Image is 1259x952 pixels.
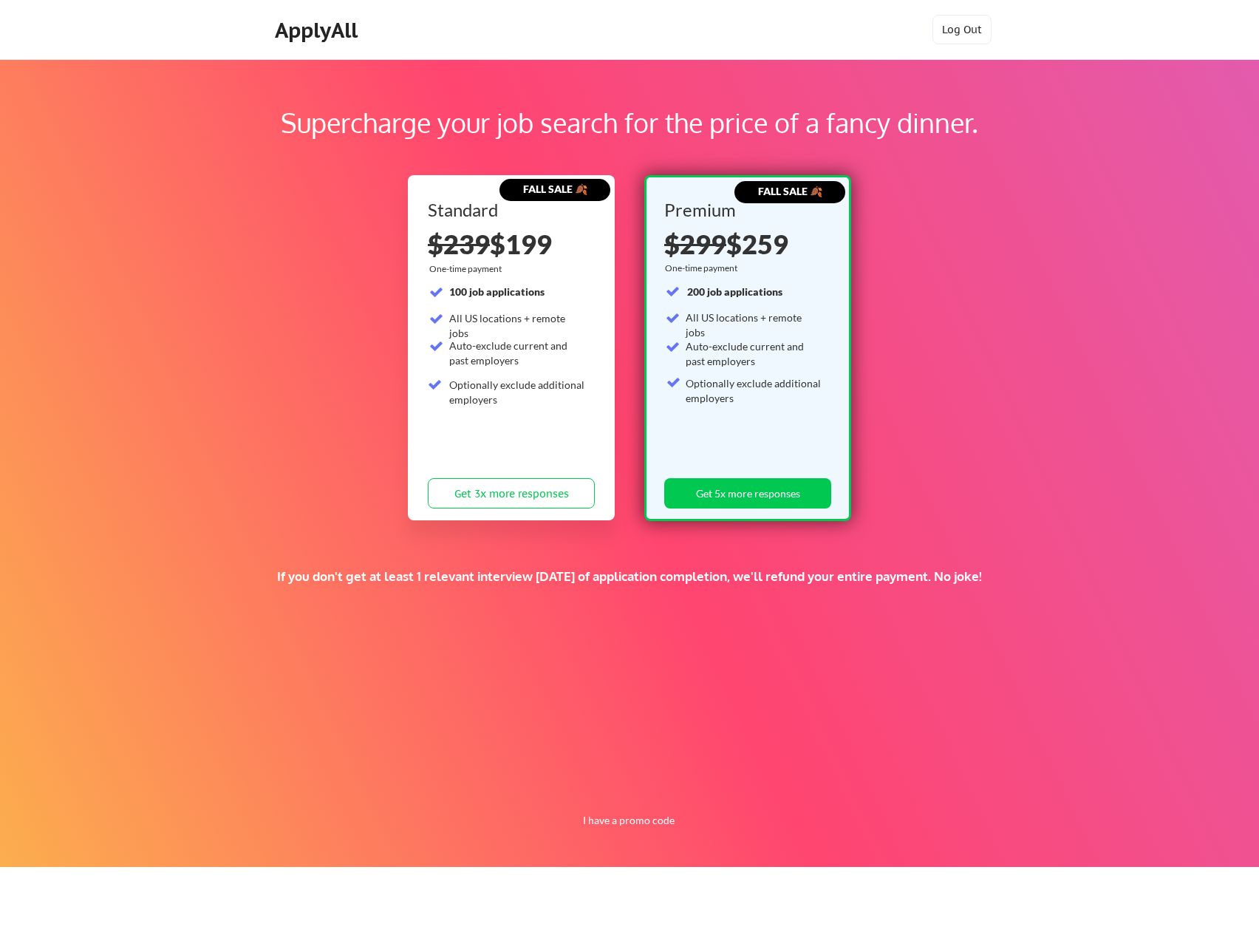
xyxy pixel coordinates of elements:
div: Auto-exclude current and past employers [686,339,822,368]
div: $259 [664,231,826,257]
button: Log Out [932,15,992,44]
div: $199 [428,231,595,257]
div: Optionally exclude additional employers [686,376,822,405]
button: I have a promo code [575,812,683,829]
div: One-time payment [665,262,742,274]
strong: 200 job applications [687,285,782,298]
div: ApplyAll [275,18,362,43]
button: Get 5x more responses [664,478,831,509]
button: Get 3x more responses [428,478,595,509]
div: Auto-exclude current and past employers [449,339,586,367]
div: One-time payment [429,263,506,275]
div: Standard [428,201,590,219]
strong: 100 job applications [449,285,545,298]
div: Optionally exclude additional employers [449,378,586,407]
strong: FALL SALE 🍂 [758,185,822,197]
div: All US locations + remote jobs [686,310,822,339]
strong: FALL SALE 🍂 [523,183,587,195]
div: Supercharge your job search for the price of a fancy dinner. [95,103,1164,143]
div: Premium [664,201,826,219]
div: If you don't get at least 1 relevant interview [DATE] of application completion, we'll refund you... [256,568,1003,585]
s: $299 [664,228,726,260]
s: $239 [428,228,490,260]
div: All US locations + remote jobs [449,311,586,340]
